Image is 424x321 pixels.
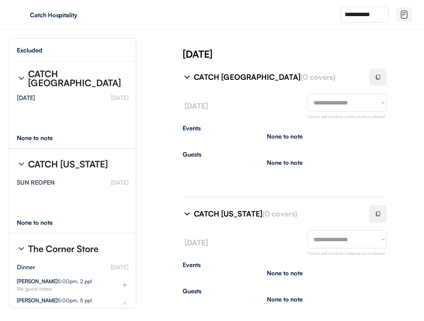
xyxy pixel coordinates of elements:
img: yH5BAEAAAAALAAAAAABAAEAAAIBRAA7 [15,9,27,21]
div: CATCH [US_STATE] [28,160,108,169]
div: [DATE] [183,47,424,61]
img: chevron-right%20%281%29.svg [17,160,26,169]
font: *Covers will not show unless service is selected [307,251,385,255]
font: [DATE] [184,238,208,247]
div: Events [183,262,387,268]
img: chevron-right%20%281%29.svg [17,74,26,83]
div: 5:00pm, 5 ppl [17,298,92,303]
div: None to note [267,296,303,302]
div: CATCH [GEOGRAPHIC_DATA] [28,69,122,87]
font: [DATE] [111,263,128,271]
div: No guest notes [17,286,109,291]
div: Events [183,125,387,131]
div: The Corner Store [28,244,98,253]
font: [DATE] [111,179,128,186]
font: (0 covers) [301,72,335,82]
div: CATCH [US_STATE] [194,209,360,219]
div: None to note [267,270,303,276]
font: [DATE] [184,101,208,110]
div: None to note [267,160,303,166]
div: Excluded [17,47,42,53]
strong: [PERSON_NAME] [17,278,58,284]
div: None to note [267,133,303,139]
font: *Covers will not show unless service is selected [307,114,385,119]
div: SUN REOPEN [17,179,55,185]
img: plus%20%281%29.svg [121,281,128,289]
img: file-02.svg [400,10,409,19]
div: CATCH [GEOGRAPHIC_DATA] [194,72,360,82]
img: chevron-right%20%281%29.svg [17,244,26,253]
div: Guests [183,151,387,157]
div: Dinner [17,264,35,270]
div: 5:00pm, 2 ppl [17,279,92,284]
div: None to note [17,135,67,141]
div: [DATE] [17,95,35,101]
div: Guests [183,288,387,294]
div: None to note [17,219,67,225]
font: [DATE] [111,94,128,102]
img: plus%20%281%29.svg [121,300,128,308]
img: chevron-right%20%281%29.svg [183,73,192,82]
div: Catch Hospitality [30,12,124,18]
font: (0 covers) [262,209,297,218]
strong: [PERSON_NAME] [17,297,58,303]
img: chevron-right%20%281%29.svg [183,209,192,218]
